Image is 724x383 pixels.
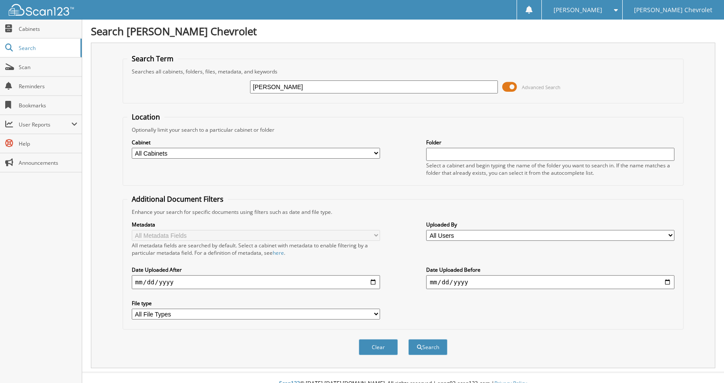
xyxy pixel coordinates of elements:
[127,126,679,133] div: Optionally limit your search to a particular cabinet or folder
[19,83,77,90] span: Reminders
[19,25,77,33] span: Cabinets
[426,266,674,273] label: Date Uploaded Before
[91,24,715,38] h1: Search [PERSON_NAME] Chevrolet
[127,208,679,216] div: Enhance your search for specific documents using filters such as date and file type.
[9,4,74,16] img: scan123-logo-white.svg
[408,339,447,355] button: Search
[132,139,380,146] label: Cabinet
[426,221,674,228] label: Uploaded By
[359,339,398,355] button: Clear
[426,275,674,289] input: end
[19,159,77,167] span: Announcements
[19,63,77,71] span: Scan
[132,242,380,256] div: All metadata fields are searched by default. Select a cabinet with metadata to enable filtering b...
[426,139,674,146] label: Folder
[522,84,561,90] span: Advanced Search
[19,140,77,147] span: Help
[127,54,178,63] legend: Search Term
[19,121,71,128] span: User Reports
[19,102,77,109] span: Bookmarks
[127,194,228,204] legend: Additional Document Filters
[132,300,380,307] label: File type
[132,275,380,289] input: start
[554,7,602,13] span: [PERSON_NAME]
[132,266,380,273] label: Date Uploaded After
[132,221,380,228] label: Metadata
[127,112,164,122] legend: Location
[19,44,76,52] span: Search
[681,341,724,383] iframe: Chat Widget
[426,162,674,177] div: Select a cabinet and begin typing the name of the folder you want to search in. If the name match...
[127,68,679,75] div: Searches all cabinets, folders, files, metadata, and keywords
[634,7,712,13] span: [PERSON_NAME] Chevrolet
[273,249,284,256] a: here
